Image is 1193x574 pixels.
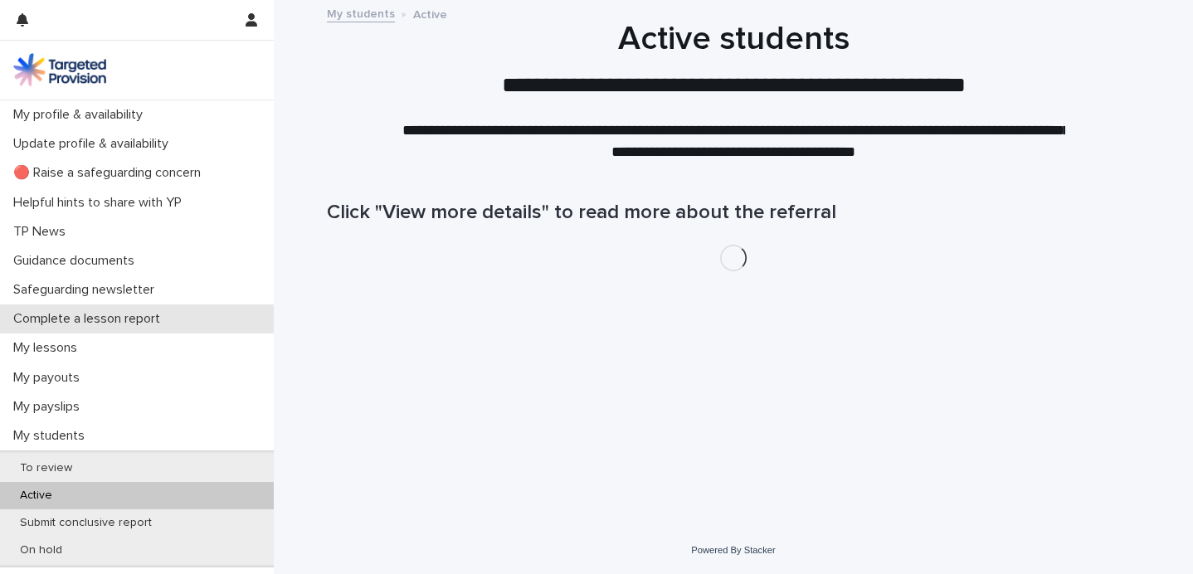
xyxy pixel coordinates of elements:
p: Guidance documents [7,253,148,269]
p: Safeguarding newsletter [7,282,168,298]
p: My payouts [7,370,93,386]
p: TP News [7,224,79,240]
p: On hold [7,543,75,557]
a: Powered By Stacker [691,545,775,555]
p: My students [7,428,98,444]
a: My students [327,3,395,22]
p: Active [413,4,447,22]
h1: Click "View more details" to read more about the referral [327,201,1140,225]
p: Complete a lesson report [7,311,173,327]
p: Helpful hints to share with YP [7,195,195,211]
p: My payslips [7,399,93,415]
p: My lessons [7,340,90,356]
p: To review [7,461,85,475]
img: M5nRWzHhSzIhMunXDL62 [13,53,106,86]
p: Update profile & availability [7,136,182,152]
p: Submit conclusive report [7,516,165,530]
p: Active [7,489,66,503]
p: My profile & availability [7,107,156,123]
h1: Active students [327,19,1140,59]
p: 🔴 Raise a safeguarding concern [7,165,214,181]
